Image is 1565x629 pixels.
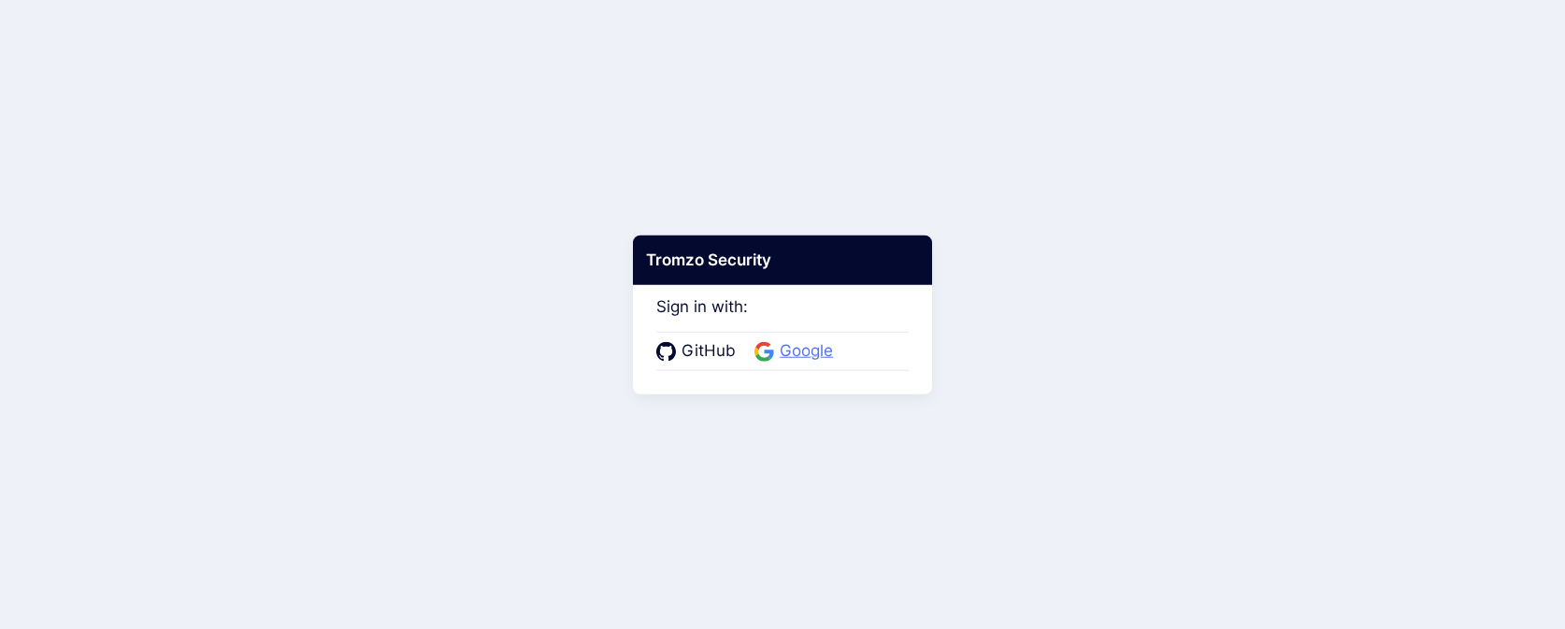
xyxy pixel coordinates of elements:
[676,339,741,364] span: GitHub
[754,339,839,364] a: Google
[774,339,839,364] span: Google
[633,235,932,285] div: Tromzo Security
[656,271,909,370] div: Sign in with:
[656,339,741,364] a: GitHub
